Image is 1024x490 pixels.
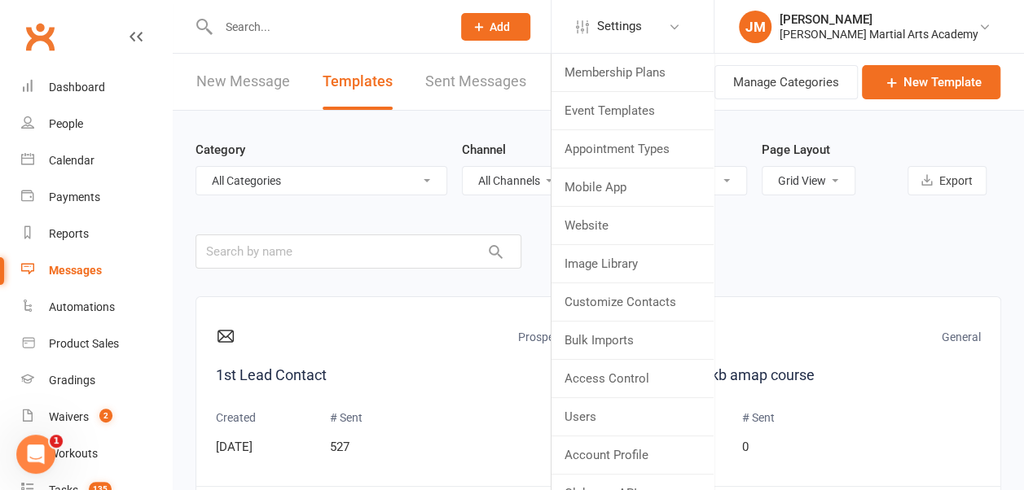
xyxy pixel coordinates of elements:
a: Product Sales [21,326,172,362]
label: Channel [462,140,506,160]
a: Calendar [21,142,172,179]
a: Event Templates [552,92,714,129]
div: Workouts [49,447,98,460]
a: Gradings [21,362,172,399]
a: Users [552,398,714,435]
div: People [49,117,83,130]
label: Category [196,140,245,160]
div: Dashboard [49,81,105,94]
div: Waivers [49,410,89,423]
a: Bulk Imports [552,322,714,359]
span: 2 [99,409,112,422]
a: Appointment Types [552,130,714,168]
a: Membership Plans [552,54,714,91]
span: 0 [742,440,749,454]
a: Website [552,207,714,244]
div: Reports [49,227,89,240]
a: Mobile App [552,168,714,206]
div: Automations [49,300,115,313]
a: Image Library [552,245,714,282]
a: Waivers 2 [21,399,172,435]
span: Settings [597,8,642,45]
button: Export [908,166,987,195]
a: Dashboard [21,69,172,106]
a: Messages [21,252,172,289]
div: [PERSON_NAME] Martial Arts Academy [780,27,978,42]
a: People [21,106,172,142]
p: # Sent [742,409,775,427]
a: Sent Messages [425,54,526,110]
div: Gradings [49,374,95,387]
a: Templates [323,54,393,110]
a: Account Profile [552,436,714,474]
span: 527 [330,440,349,454]
p: # Sent [330,409,363,427]
a: Workouts [21,435,172,472]
a: Clubworx [20,16,60,57]
a: New Message [196,54,290,110]
a: 1st Week on kb amap course [628,364,982,387]
a: Reports [21,216,172,252]
a: Automations [21,289,172,326]
a: Access Control [552,360,714,397]
div: Messages [49,264,102,277]
p: General [942,328,981,351]
button: Add [461,13,530,41]
a: Customize Contacts [552,283,714,321]
p: Prospects [518,328,569,351]
div: JM [739,11,771,43]
span: [DATE] [216,440,253,454]
label: Page Layout [762,140,830,160]
div: Payments [49,190,100,203]
div: Calendar [49,154,94,167]
div: Product Sales [49,337,119,350]
input: Search... [213,15,440,38]
p: Created [216,409,256,427]
span: 1 [50,435,63,448]
button: Manage Categories [714,65,858,99]
iframe: Intercom live chat [16,435,55,474]
a: New Template [862,65,1000,99]
a: Payments [21,179,172,216]
span: Add [490,20,510,33]
div: [PERSON_NAME] [780,12,978,27]
input: Search by name [196,234,521,269]
a: 1st Lead Contact [216,364,569,387]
